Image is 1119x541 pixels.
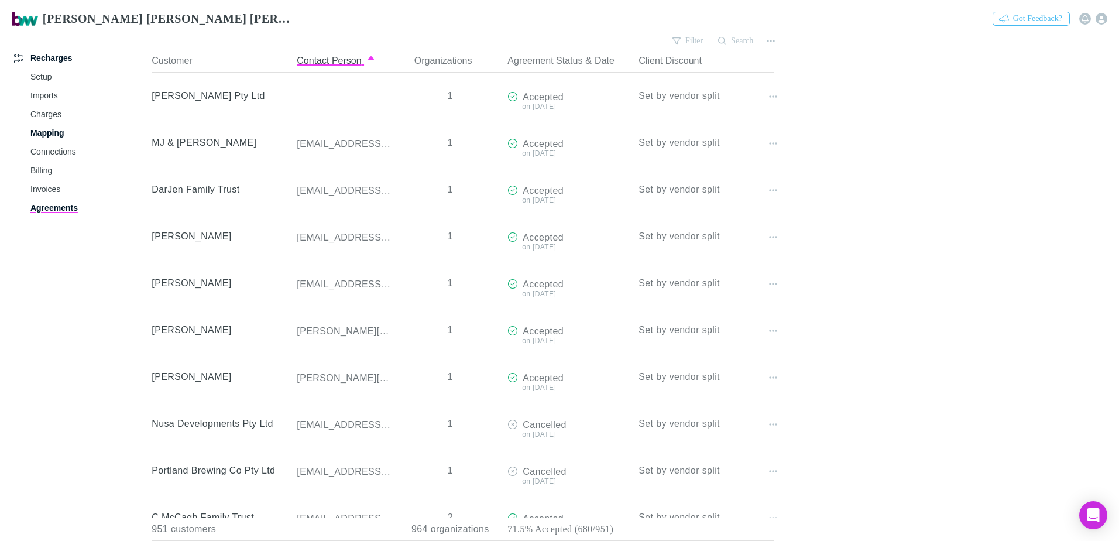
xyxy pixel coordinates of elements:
span: Cancelled [523,467,566,477]
p: 71.5% Accepted (680/951) [507,518,629,540]
div: [EMAIL_ADDRESS][DOMAIN_NAME] [297,513,393,525]
div: Set by vendor split [639,166,774,213]
span: Accepted [523,373,564,383]
div: [EMAIL_ADDRESS][DOMAIN_NAME] [297,138,393,150]
div: Nusa Developments Pty Ltd [152,400,287,447]
a: Charges [19,105,158,124]
span: Accepted [523,186,564,196]
div: C McCagh Family Trust [152,494,287,541]
div: 1 [397,166,503,213]
div: Set by vendor split [639,119,774,166]
div: 1 [397,213,503,260]
button: Search [712,34,760,48]
a: Billing [19,161,158,180]
div: Set by vendor split [639,307,774,354]
div: Set by vendor split [639,400,774,447]
a: Imports [19,86,158,105]
div: on [DATE] [507,337,629,344]
div: [PERSON_NAME] [152,354,287,400]
div: Set by vendor split [639,213,774,260]
span: Accepted [523,279,564,289]
div: on [DATE] [507,384,629,391]
span: Accepted [523,139,564,149]
a: Setup [19,67,158,86]
div: [PERSON_NAME] [152,260,287,307]
img: Brewster Walsh Waters Partners's Logo [12,12,38,26]
div: MJ & [PERSON_NAME] [152,119,287,166]
div: DarJen Family Trust [152,166,287,213]
a: Connections [19,142,158,161]
div: 951 customers [152,518,292,541]
h3: [PERSON_NAME] [PERSON_NAME] [PERSON_NAME] Partners [43,12,290,26]
span: Accepted [523,513,564,523]
div: on [DATE] [507,431,629,438]
div: [EMAIL_ADDRESS][DOMAIN_NAME] [297,419,393,431]
div: on [DATE] [507,150,629,157]
div: on [DATE] [507,103,629,110]
div: 1 [397,119,503,166]
a: Invoices [19,180,158,198]
span: Accepted [523,232,564,242]
a: Recharges [2,49,158,67]
div: Set by vendor split [639,260,774,307]
div: [PERSON_NAME][EMAIL_ADDRESS][DOMAIN_NAME] [297,372,393,384]
div: [PERSON_NAME] Pty Ltd [152,73,287,119]
div: on [DATE] [507,478,629,485]
div: Open Intercom Messenger [1079,501,1107,529]
div: on [DATE] [507,244,629,251]
div: [EMAIL_ADDRESS][DOMAIN_NAME] [297,185,393,197]
div: 1 [397,400,503,447]
div: Set by vendor split [639,73,774,119]
div: Set by vendor split [639,447,774,494]
div: [EMAIL_ADDRESS][DOMAIN_NAME] [297,466,393,478]
div: 1 [397,260,503,307]
div: 1 [397,354,503,400]
a: Agreements [19,198,158,217]
button: Contact Person [297,49,376,73]
div: 2 [397,494,503,541]
div: [EMAIL_ADDRESS][DOMAIN_NAME] [297,232,393,244]
div: 1 [397,73,503,119]
button: Got Feedback? [993,12,1070,26]
div: & [507,49,629,73]
span: Cancelled [523,420,566,430]
button: Customer [152,49,207,73]
div: [EMAIL_ADDRESS][DOMAIN_NAME] [297,279,393,290]
button: Filter [667,34,710,48]
span: Accepted [523,92,564,102]
div: 1 [397,307,503,354]
div: on [DATE] [507,197,629,204]
button: Organizations [414,49,486,73]
div: on [DATE] [507,290,629,297]
div: Set by vendor split [639,354,774,400]
button: Date [595,49,615,73]
div: [PERSON_NAME] [152,307,287,354]
div: 964 organizations [397,518,503,541]
button: Client Discount [639,49,716,73]
a: Mapping [19,124,158,142]
div: 1 [397,447,503,494]
div: Set by vendor split [639,494,774,541]
div: [PERSON_NAME] [152,213,287,260]
div: Portland Brewing Co Pty Ltd [152,447,287,494]
button: Agreement Status [507,49,582,73]
span: Accepted [523,326,564,336]
a: [PERSON_NAME] [PERSON_NAME] [PERSON_NAME] Partners [5,5,297,33]
div: [PERSON_NAME][EMAIL_ADDRESS][PERSON_NAME][DOMAIN_NAME] [297,326,393,337]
